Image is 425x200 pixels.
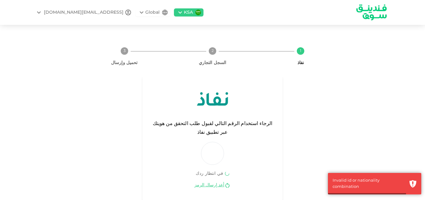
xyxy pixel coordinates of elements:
[333,178,406,190] div: Invalid id or nationality combination
[145,9,160,16] div: Global
[199,61,227,65] span: السجل التجاري
[150,119,275,137] span: الرجاء استخدام الرقم التالي لقبول طلب التحقق من هويتك عبر تطبيق نفاذ
[353,0,390,24] a: logo
[195,10,201,15] img: flag-sa.b9a346574cdc8950dd34b50780441f57.svg
[44,9,124,16] div: [EMAIL_ADDRESS][DOMAIN_NAME]
[300,49,301,53] text: 1
[184,9,193,16] div: KSA
[196,171,223,176] span: في انتظار ردك
[297,61,304,65] span: نفاذ
[348,0,395,24] img: logo
[123,49,125,53] text: 3
[111,61,138,65] span: تحميل وإرسال
[197,83,228,114] img: nafathlogo
[212,49,214,53] text: 2
[194,182,224,188] a: أعد إرسال الرمز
